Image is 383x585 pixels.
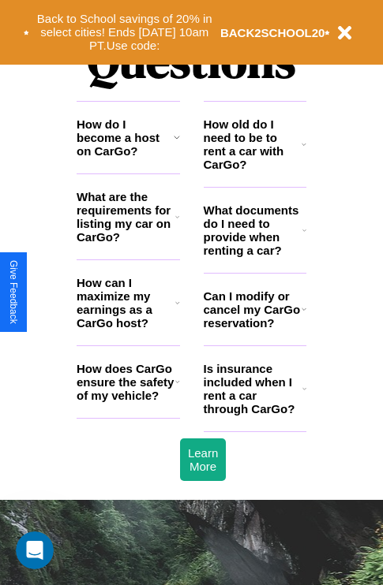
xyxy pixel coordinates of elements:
h3: Can I modify or cancel my CarGo reservation? [204,289,302,330]
h3: Is insurance included when I rent a car through CarGo? [204,362,302,415]
button: Learn More [180,438,226,481]
h3: How can I maximize my earnings as a CarGo host? [77,276,175,330]
div: Give Feedback [8,260,19,324]
button: Back to School savings of 20% in select cities! Ends [DATE] 10am PT.Use code: [29,8,220,57]
b: BACK2SCHOOL20 [220,26,325,39]
iframe: Intercom live chat [16,531,54,569]
h3: What documents do I need to provide when renting a car? [204,203,303,257]
h3: How does CarGo ensure the safety of my vehicle? [77,362,175,402]
h3: How old do I need to be to rent a car with CarGo? [204,117,302,171]
h3: How do I become a host on CarGo? [77,117,174,158]
h3: What are the requirements for listing my car on CarGo? [77,190,175,244]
